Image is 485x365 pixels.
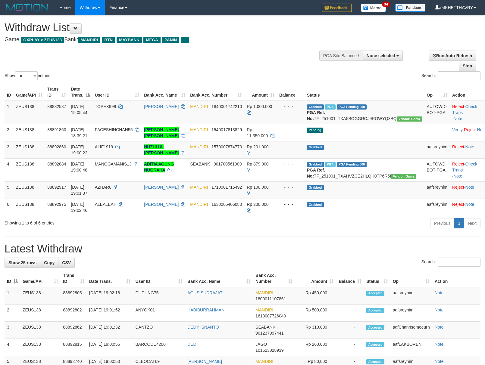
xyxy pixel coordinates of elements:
td: 2 [5,305,20,322]
span: CSV [62,260,71,265]
input: Search: [438,71,480,80]
td: aafsreynim [390,287,432,305]
td: DUDUNG75 [133,287,185,305]
td: aafLAKBOREN [390,339,432,356]
th: Balance: activate to sort column ascending [336,270,364,287]
a: Reject [452,185,464,190]
td: aafsreynim [424,181,450,199]
div: - - - [279,144,302,150]
span: OXPLAY > ZEUS138 [21,37,64,43]
div: - - - [279,184,302,190]
th: ID: activate to sort column descending [5,270,20,287]
td: AUTOWD-BOT-PGA [424,101,450,124]
span: Copy 1800011107861 to clipboard [255,296,286,301]
span: [DATE] 19:00:48 [71,162,87,172]
div: - - - [279,161,302,167]
span: PGA Pending [337,162,367,167]
input: Search: [438,258,480,267]
td: 6 [5,199,14,216]
a: [PERSON_NAME] [144,185,179,190]
td: 2 [5,124,14,141]
a: [PERSON_NAME] [PERSON_NAME] [144,127,179,138]
th: Trans ID: activate to sort column ascending [45,84,68,101]
span: Marked by aafnoeunsreypich [325,104,335,110]
td: Rp 500,000 [295,305,336,322]
span: MANDIRI [190,202,208,207]
td: - [336,339,364,356]
span: 88892975 [47,202,66,207]
span: [DATE] 19:02:46 [71,202,87,213]
td: [DATE] 19:02:18 [87,287,133,305]
th: Bank Acc. Name: activate to sort column ascending [185,270,253,287]
span: Copy 101623028939 to clipboard [255,348,283,353]
td: TF_251001_TXA5BOGGROJ9ROWYQ3BQ [305,101,424,124]
a: [PERSON_NAME] [144,202,179,207]
th: Op: activate to sort column ascending [390,270,432,287]
a: Note [435,342,444,347]
span: Copy 1710001715492 to clipboard [211,185,242,190]
span: Marked by aafanarl [325,162,335,167]
th: Date Trans.: activate to sort column descending [68,84,92,101]
td: AUTOWD-BOT-PGA [424,158,450,181]
th: Bank Acc. Number: activate to sort column ascending [253,270,295,287]
a: HABIBURRAHMAN [187,308,224,312]
td: aafChannsomoeurn [390,322,432,339]
span: Rp 1.000.000 [247,104,272,109]
td: - [336,305,364,322]
td: BARCODE4200 [133,339,185,356]
a: Note [453,174,462,178]
a: Note [465,185,474,190]
td: aafsreynim [390,305,432,322]
span: Accepted [366,342,384,347]
b: PGA Ref. No: [307,168,325,178]
span: Copy 1570007874770 to clipboard [211,144,242,149]
span: 88892860 [47,144,66,149]
span: Grabbed [307,162,324,167]
div: Showing 1 to 6 of 6 entries [5,218,198,226]
span: JAGO [255,342,267,347]
th: Op: activate to sort column ascending [424,84,450,101]
span: Show 25 rows [8,260,36,265]
span: MANDIRI [255,359,273,364]
span: Vendor URL: https://trx31.1velocity.biz [391,174,416,179]
td: ZEUS138 [20,339,61,356]
span: Accepted [366,359,384,364]
span: [DATE] 19:00:22 [71,144,87,155]
span: ALIF1919 [95,144,113,149]
span: 88892884 [47,162,66,166]
span: Copy 901700561909 to clipboard [214,162,242,166]
span: MANDIRI [190,127,208,132]
span: MANDIRI [255,308,273,312]
a: [PERSON_NAME] [144,104,179,109]
div: - - - [279,127,302,133]
td: ZEUS138 [20,322,61,339]
h4: Game: Bank: [5,37,317,43]
td: 1 [5,101,14,124]
img: panduan.png [395,4,425,12]
th: Amount: activate to sort column ascending [244,84,277,101]
a: Note [465,202,474,207]
span: MANDIRI [190,185,208,190]
td: [DATE] 19:01:32 [87,322,133,339]
span: ALEALEAH [95,202,117,207]
a: DEDI [187,342,197,347]
div: - - - [279,104,302,110]
a: Check Trans [452,104,477,115]
h1: Withdraw List [5,22,317,34]
span: BTN [102,37,115,43]
span: Accepted [366,308,384,313]
a: Next [464,218,480,228]
td: - [336,287,364,305]
span: Copy [44,260,55,265]
td: 4 [5,158,14,181]
td: ZEUS138 [20,305,61,322]
span: MANDIRI [190,104,208,109]
th: Date Trans.: activate to sort column ascending [87,270,133,287]
td: 1 [5,287,20,305]
a: 1 [454,218,464,228]
span: Grabbed [307,104,324,110]
th: Action [432,270,480,287]
td: 3 [5,141,14,158]
label: Search: [421,258,480,267]
td: ZEUS138 [14,199,45,216]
